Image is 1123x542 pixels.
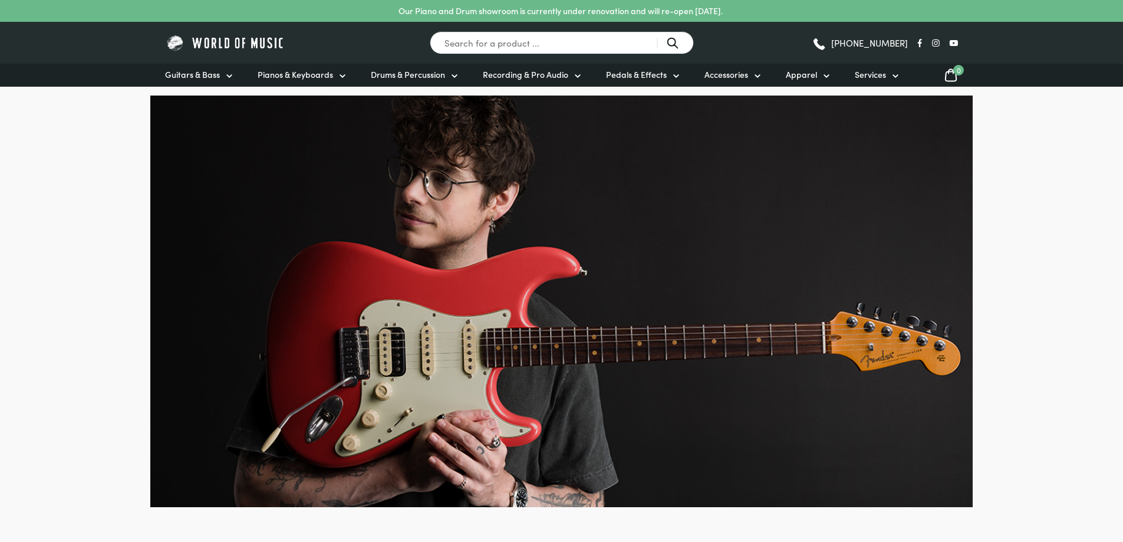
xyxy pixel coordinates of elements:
[371,68,445,81] span: Drums & Percussion
[831,38,908,47] span: [PHONE_NUMBER]
[704,68,748,81] span: Accessories
[150,96,973,507] img: Fender-Ultraluxe-Hero
[399,5,723,17] p: Our Piano and Drum showroom is currently under renovation and will re-open [DATE].
[812,34,908,52] a: [PHONE_NUMBER]
[606,68,667,81] span: Pedals & Effects
[952,412,1123,542] iframe: Chat with our support team
[165,68,220,81] span: Guitars & Bass
[258,68,333,81] span: Pianos & Keyboards
[483,68,568,81] span: Recording & Pro Audio
[953,65,964,75] span: 0
[165,34,286,52] img: World of Music
[430,31,694,54] input: Search for a product ...
[786,68,817,81] span: Apparel
[855,68,886,81] span: Services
